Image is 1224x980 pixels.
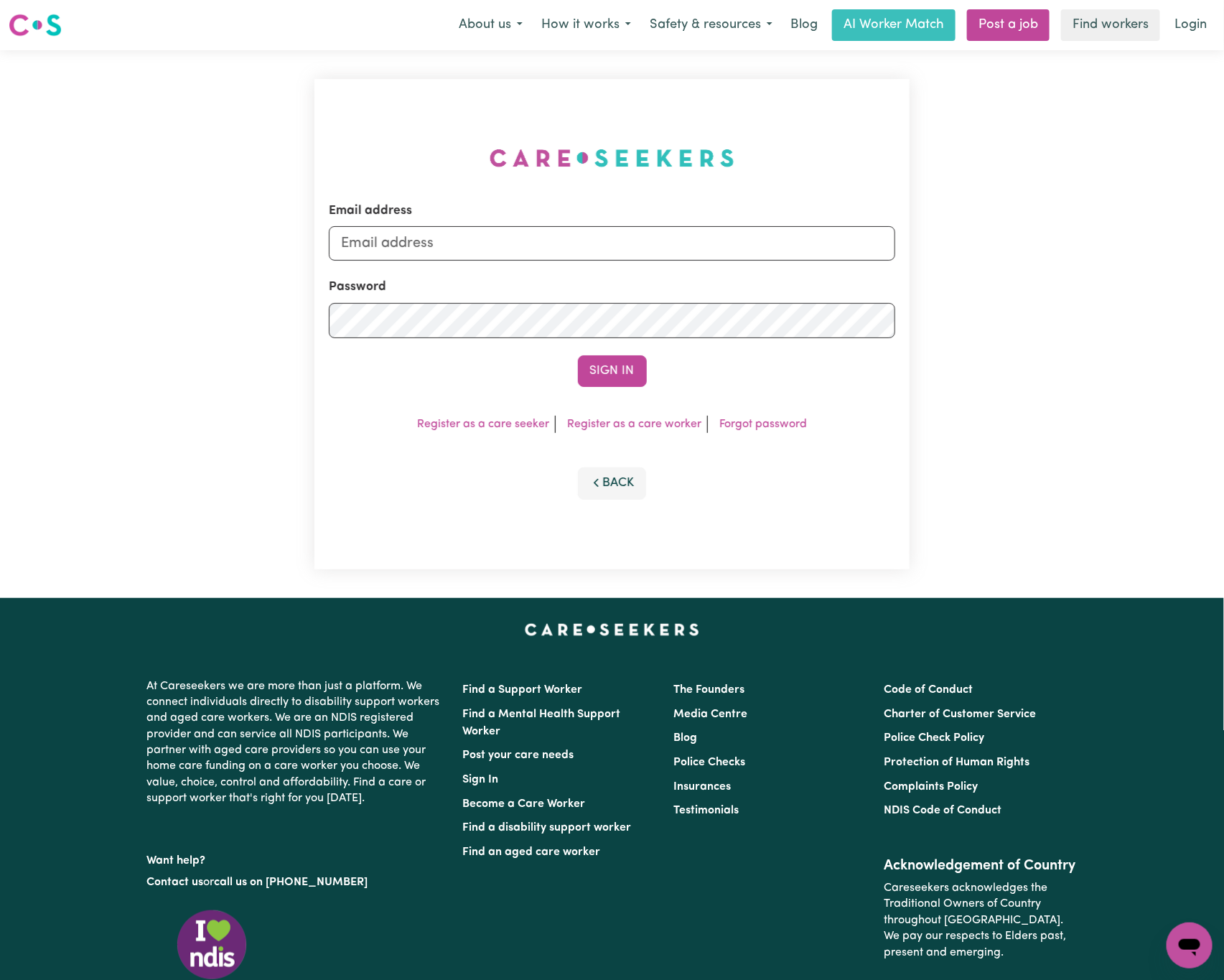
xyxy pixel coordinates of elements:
[147,869,446,896] p: or
[329,226,895,261] input: Email address
[9,12,62,38] img: Careseekers logo
[884,757,1029,768] a: Protection of Human Rights
[463,709,621,737] a: Find a Mental Health Support Worker
[578,355,647,387] button: Sign In
[9,9,62,42] a: Careseekers logo
[673,709,747,720] a: Media Centre
[832,9,956,41] a: AI Worker Match
[449,10,532,40] button: About us
[329,278,386,297] label: Password
[673,781,731,793] a: Insurances
[147,673,446,813] p: At Careseekers we are more than just a platform. We connect individuals directly to disability su...
[884,781,978,793] a: Complaints Policy
[782,9,826,41] a: Blog
[884,805,1001,816] a: NDIS Code of Conduct
[463,846,601,858] a: Find an aged care worker
[1166,9,1215,41] a: Login
[532,10,640,40] button: How it works
[884,732,984,744] a: Police Check Policy
[578,467,647,499] button: Back
[673,732,697,744] a: Blog
[1167,923,1213,969] iframe: Button to launch messaging window
[884,684,973,696] a: Code of Conduct
[417,419,549,430] a: Register as a care seeker
[567,419,701,430] a: Register as a care worker
[673,684,744,696] a: The Founders
[640,10,782,40] button: Safety & resources
[329,202,412,220] label: Email address
[1061,9,1160,41] a: Find workers
[884,874,1077,966] p: Careseekers acknowledges the Traditional Owners of Country throughout [GEOGRAPHIC_DATA]. We pay o...
[463,684,583,696] a: Find a Support Worker
[463,822,632,834] a: Find a disability support worker
[525,624,699,635] a: Careseekers home page
[884,857,1077,874] h2: Acknowledgement of Country
[463,798,586,810] a: Become a Care Worker
[463,774,499,785] a: Sign In
[673,805,739,816] a: Testimonials
[147,877,204,888] a: Contact us
[967,9,1050,41] a: Post a job
[884,709,1036,720] a: Charter of Customer Service
[463,750,574,761] a: Post your care needs
[719,419,807,430] a: Forgot password
[215,877,368,888] a: call us on [PHONE_NUMBER]
[673,757,745,768] a: Police Checks
[147,847,446,869] p: Want help?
